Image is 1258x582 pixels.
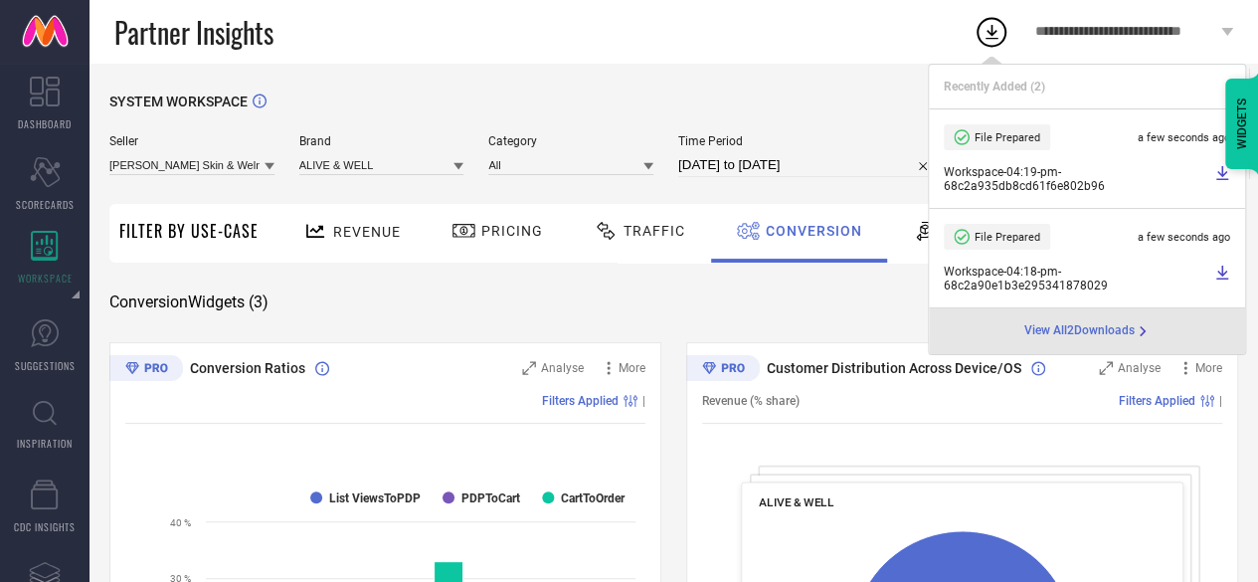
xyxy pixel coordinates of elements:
a: Download [1214,265,1230,292]
span: Conversion Widgets ( 3 ) [109,292,269,312]
span: Workspace - 04:18-pm - 68c2a90e1b3e295341878029 [944,265,1209,292]
span: DASHBOARD [18,116,72,131]
input: Select time period [678,153,937,177]
span: Category [488,134,653,148]
span: Customer Distribution Across Device/OS [767,360,1021,376]
span: Pricing [481,223,543,239]
span: ALIVE & WELL [759,495,834,509]
span: File Prepared [975,231,1040,244]
span: Time Period [678,134,937,148]
div: Premium [109,355,183,385]
div: Premium [686,355,760,385]
span: Seller [109,134,274,148]
span: WORKSPACE [18,271,73,286]
svg: Zoom [522,361,536,375]
text: 40 % [170,517,191,528]
span: SUGGESTIONS [15,358,76,373]
span: Conversion Ratios [190,360,305,376]
span: Filters Applied [1119,394,1195,408]
svg: Zoom [1099,361,1113,375]
span: More [1195,361,1222,375]
text: List ViewsToPDP [329,491,421,505]
span: Conversion [766,223,862,239]
span: | [1219,394,1222,408]
div: Open download list [974,14,1009,50]
span: File Prepared [975,131,1040,144]
span: SYSTEM WORKSPACE [109,94,248,109]
span: Revenue [333,224,401,240]
span: Filters Applied [542,394,619,408]
span: Partner Insights [114,12,273,53]
span: Traffic [624,223,685,239]
span: INSPIRATION [17,436,73,451]
span: a few seconds ago [1138,131,1230,144]
a: View All2Downloads [1024,323,1151,339]
text: CartToOrder [561,491,626,505]
span: Revenue (% share) [702,394,800,408]
span: Recently Added ( 2 ) [944,80,1045,94]
span: CDC INSIGHTS [14,519,76,534]
span: Filter By Use-Case [119,219,259,243]
span: Brand [299,134,464,148]
text: PDPToCart [461,491,520,505]
span: | [642,394,645,408]
div: Open download page [1024,323,1151,339]
span: SCORECARDS [16,197,75,212]
span: More [619,361,645,375]
span: a few seconds ago [1138,231,1230,244]
span: View All 2 Downloads [1024,323,1135,339]
span: Workspace - 04:19-pm - 68c2a935db8cd61f6e802b96 [944,165,1209,193]
span: Analyse [541,361,584,375]
a: Download [1214,165,1230,193]
span: Analyse [1118,361,1161,375]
